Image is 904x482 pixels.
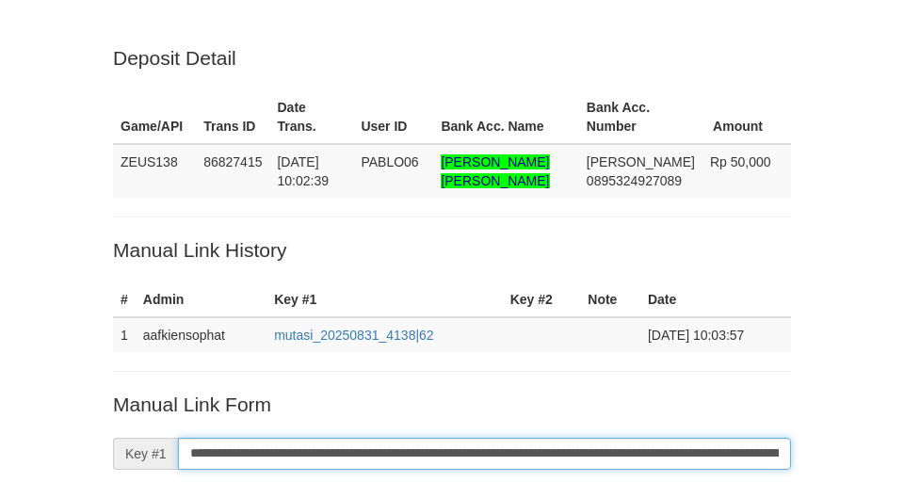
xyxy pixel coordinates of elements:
th: Date Trans. [269,90,353,144]
p: Manual Link History [113,236,791,264]
span: Rp 50,000 [710,154,771,169]
th: Key #1 [266,282,503,317]
th: Admin [136,282,266,317]
span: [PERSON_NAME] [587,154,695,169]
th: Bank Acc. Name [433,90,578,144]
th: Key #2 [503,282,581,317]
td: ZEUS138 [113,144,196,198]
th: Game/API [113,90,196,144]
td: 1 [113,317,136,352]
th: Date [640,282,791,317]
th: Amount [702,90,791,144]
td: 86827415 [196,144,269,198]
td: [DATE] 10:03:57 [640,317,791,352]
p: Deposit Detail [113,44,791,72]
td: aafkiensophat [136,317,266,352]
span: Key #1 [113,438,178,470]
th: User ID [353,90,433,144]
th: Bank Acc. Number [579,90,702,144]
span: PABLO06 [361,154,418,169]
th: Note [580,282,640,317]
span: Nama rekening >18 huruf, harap diedit [441,154,549,188]
span: Copy 0895324927089 to clipboard [587,173,682,188]
th: # [113,282,136,317]
span: [DATE] 10:02:39 [277,154,329,188]
a: mutasi_20250831_4138|62 [274,328,433,343]
p: Manual Link Form [113,391,791,418]
th: Trans ID [196,90,269,144]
